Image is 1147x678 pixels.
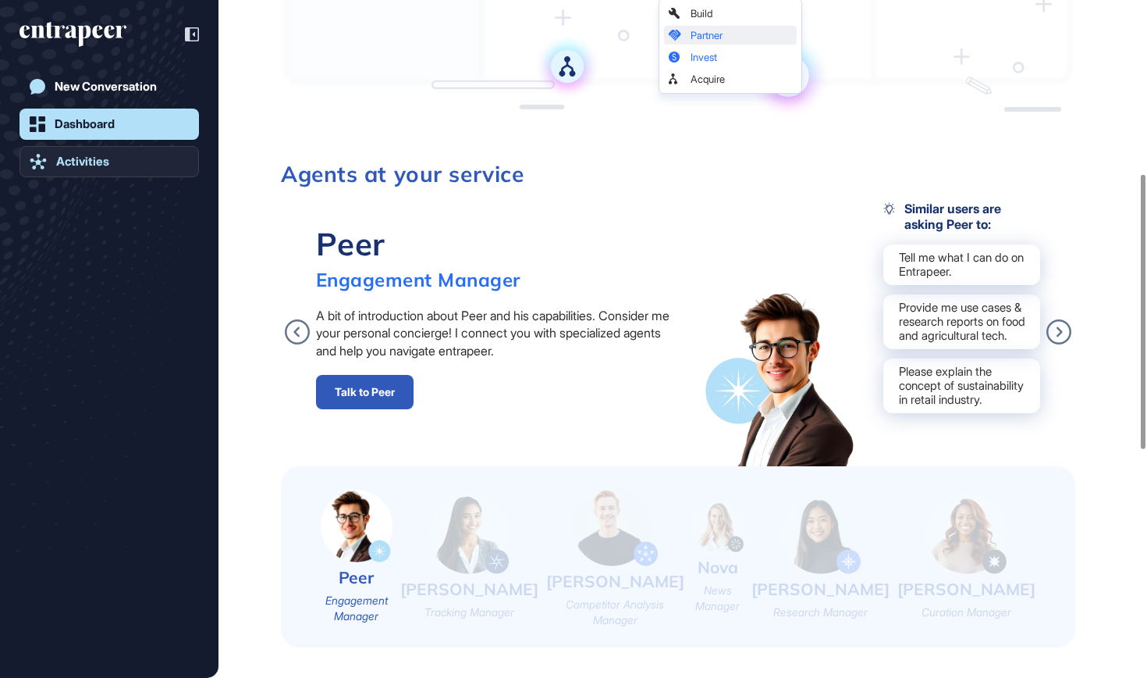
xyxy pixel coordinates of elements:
img: curie-small.png [927,494,1007,574]
div: News Manager [692,583,744,613]
img: peer-small.png [321,490,392,562]
img: peer-big.png [705,291,858,466]
div: [PERSON_NAME] [546,570,684,593]
div: Dashboard [55,117,115,131]
div: Peer [316,224,520,263]
div: Research Manager [773,605,868,620]
a: Talk to Peer [316,375,414,409]
a: Dashboard [20,109,199,140]
div: Peer [339,566,374,589]
a: Activities [20,146,199,177]
img: reese-small.png [781,494,861,574]
div: Nova [698,556,738,579]
div: Tracking Manager [424,605,514,620]
div: [PERSON_NAME] [751,578,890,601]
a: New Conversation [20,71,199,102]
div: Provide me use cases & research reports on food and agricultural tech. [883,294,1040,349]
div: Please explain the concept of sustainability in retail industry. [883,359,1040,413]
div: Competitor Analysis Manager [546,597,684,627]
img: tracy-small.png [429,494,509,574]
img: nova-small.png [692,500,744,552]
img: nash-small.png [572,486,658,566]
img: acquire.a709dd9a.svg [535,34,599,98]
div: Activities [56,155,109,169]
div: Similar users are asking Peer to: [883,201,1040,232]
div: Engagement Manager [321,593,392,623]
div: New Conversation [55,80,157,94]
div: A bit of introduction about Peer and his capabilities. Consider me your personal concierge! I con... [316,307,680,359]
div: [PERSON_NAME] [400,578,538,601]
h3: Agents at your service [281,163,1075,185]
div: entrapeer-logo [20,22,126,47]
div: Engagement Manager [316,268,520,291]
div: [PERSON_NAME] [897,578,1035,601]
div: Tell me what I can do on Entrapeer. [883,244,1040,285]
div: Curation Manager [922,605,1011,620]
